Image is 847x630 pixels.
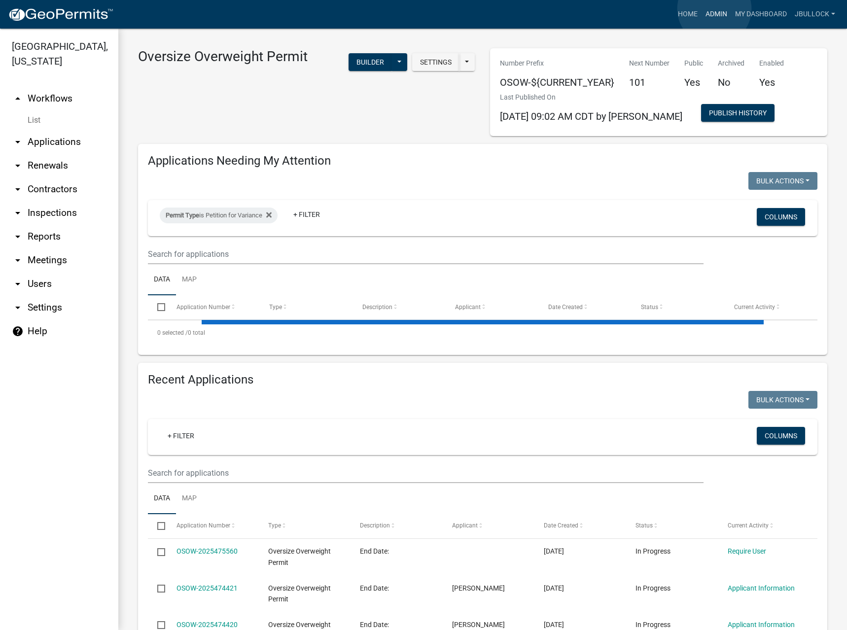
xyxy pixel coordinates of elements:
i: help [12,325,24,337]
h3: Oversize Overweight Permit [138,48,308,65]
datatable-header-cell: Application Number [167,295,260,319]
span: Adam Bliss [452,584,505,592]
datatable-header-cell: Date Created [538,295,632,319]
a: Applicant Information [728,584,795,592]
span: End Date: [360,547,389,555]
span: Application Number [176,522,230,529]
i: arrow_drop_down [12,183,24,195]
span: Application Number [176,304,230,311]
span: In Progress [635,621,671,629]
a: + Filter [285,206,328,223]
p: Last Published On [500,92,682,103]
a: Map [176,483,203,515]
span: Description [362,304,392,311]
i: arrow_drop_down [12,302,24,314]
datatable-header-cell: Description [351,514,442,538]
span: Status [641,304,658,311]
span: Type [269,304,282,311]
span: End Date: [360,584,389,592]
span: Adam Bliss [452,621,505,629]
p: Number Prefix [500,58,614,69]
a: OSOW-2025474420 [176,621,238,629]
button: Columns [757,208,805,226]
span: In Progress [635,547,671,555]
input: Search for applications [148,244,704,264]
p: Archived [718,58,744,69]
span: 09/05/2025 [544,621,564,629]
span: 0 selected / [157,329,188,336]
a: OSOW-2025474421 [176,584,238,592]
button: Bulk Actions [748,172,817,190]
datatable-header-cell: Application Number [167,514,258,538]
span: Current Activity [728,522,769,529]
datatable-header-cell: Type [260,295,353,319]
span: Type [268,522,281,529]
button: Settings [412,53,459,71]
datatable-header-cell: Applicant [443,514,534,538]
a: Data [148,264,176,296]
datatable-header-cell: Status [632,295,725,319]
button: Publish History [701,104,775,122]
span: 09/09/2025 [544,547,564,555]
datatable-header-cell: Status [626,514,718,538]
span: Status [635,522,653,529]
div: is Petition for Variance [160,208,278,223]
h4: Applications Needing My Attention [148,154,817,168]
h5: No [718,76,744,88]
i: arrow_drop_down [12,207,24,219]
i: arrow_drop_down [12,136,24,148]
span: Oversize Overweight Permit [268,547,331,566]
span: 09/05/2025 [544,584,564,592]
span: Oversize Overweight Permit [268,584,331,603]
h5: Yes [684,76,703,88]
i: arrow_drop_down [12,231,24,243]
i: arrow_drop_down [12,160,24,172]
datatable-header-cell: Description [353,295,446,319]
span: Date Created [548,304,583,311]
span: Current Activity [734,304,775,311]
p: Enabled [759,58,784,69]
datatable-header-cell: Current Activity [718,514,810,538]
span: Date Created [544,522,578,529]
a: Require User [728,547,766,555]
h5: 101 [629,76,670,88]
h5: OSOW-${CURRENT_YEAR} [500,76,614,88]
wm-modal-confirm: Workflow Publish History [701,110,775,118]
a: Applicant Information [728,621,795,629]
datatable-header-cell: Applicant [446,295,539,319]
span: Applicant [452,522,478,529]
datatable-header-cell: Select [148,514,167,538]
i: arrow_drop_down [12,278,24,290]
a: Map [176,264,203,296]
span: Permit Type [166,211,199,219]
p: Next Number [629,58,670,69]
a: My Dashboard [731,5,791,24]
a: + Filter [160,427,202,445]
a: Data [148,483,176,515]
datatable-header-cell: Select [148,295,167,319]
p: Public [684,58,703,69]
span: Description [360,522,390,529]
datatable-header-cell: Type [259,514,351,538]
button: Bulk Actions [748,391,817,409]
i: arrow_drop_down [12,254,24,266]
span: End Date: [360,621,389,629]
span: [DATE] 09:02 AM CDT by [PERSON_NAME] [500,110,682,122]
h4: Recent Applications [148,373,817,387]
a: jbullock [791,5,839,24]
a: Admin [702,5,731,24]
h5: Yes [759,76,784,88]
button: Builder [349,53,392,71]
div: 0 total [148,320,817,345]
datatable-header-cell: Current Activity [724,295,817,319]
button: Columns [757,427,805,445]
a: Home [674,5,702,24]
a: OSOW-2025475560 [176,547,238,555]
span: In Progress [635,584,671,592]
input: Search for applications [148,463,704,483]
datatable-header-cell: Date Created [534,514,626,538]
i: arrow_drop_up [12,93,24,105]
span: Applicant [455,304,481,311]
